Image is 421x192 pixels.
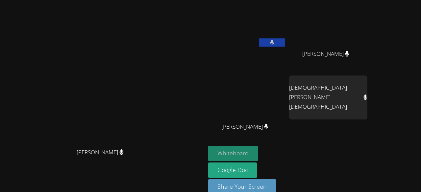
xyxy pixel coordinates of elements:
span: [PERSON_NAME] [302,49,349,59]
span: [PERSON_NAME] [77,148,124,157]
button: Whiteboard [208,146,258,161]
div: [DEMOGRAPHIC_DATA][PERSON_NAME][DEMOGRAPHIC_DATA] [289,75,367,119]
a: Google Doc [208,162,257,178]
span: [PERSON_NAME] [221,122,268,132]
